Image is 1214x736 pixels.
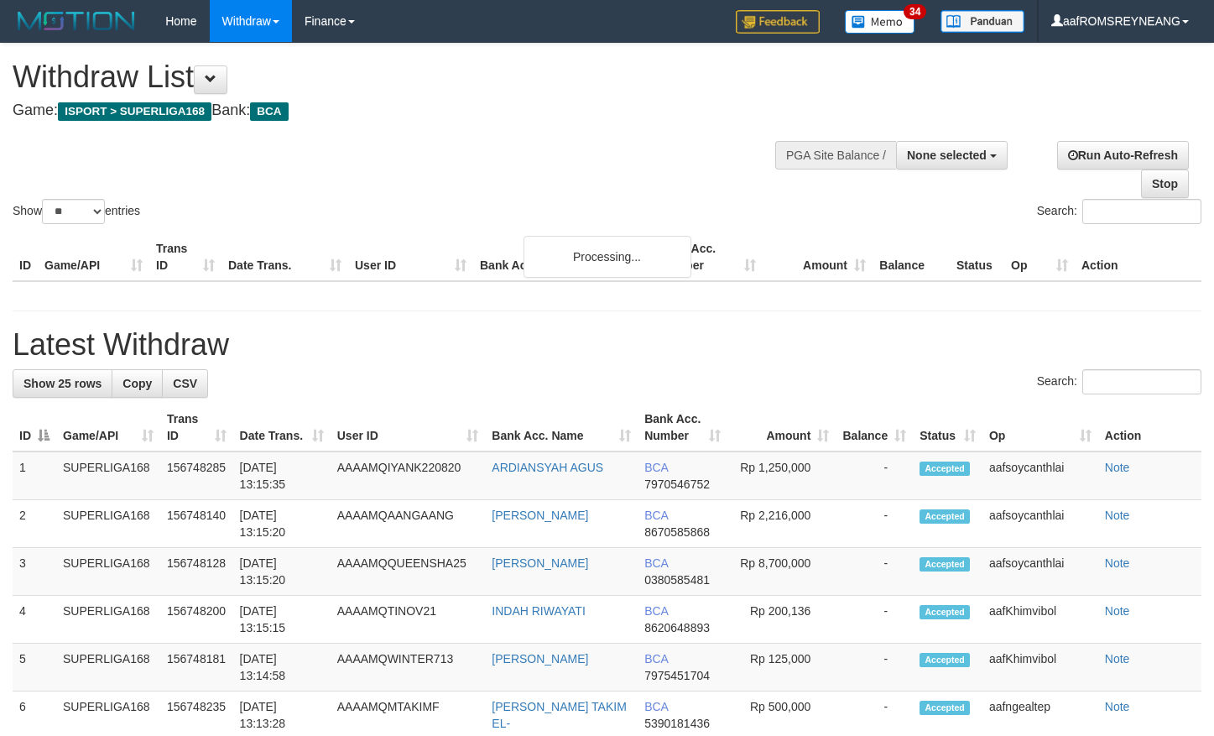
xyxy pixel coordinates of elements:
[896,141,1008,170] button: None selected
[836,644,913,692] td: -
[653,233,763,281] th: Bank Acc. Number
[644,669,710,682] span: Copy 7975451704 to clipboard
[982,404,1098,452] th: Op: activate to sort column ascending
[1037,199,1201,224] label: Search:
[233,452,331,500] td: [DATE] 13:15:35
[1004,233,1075,281] th: Op
[727,452,836,500] td: Rp 1,250,000
[920,557,970,572] span: Accepted
[644,621,710,634] span: Copy 8620648893 to clipboard
[644,525,710,539] span: Copy 8670585868 to clipboard
[950,233,1004,281] th: Status
[913,404,982,452] th: Status: activate to sort column ascending
[727,500,836,548] td: Rp 2,216,000
[13,452,56,500] td: 1
[233,644,331,692] td: [DATE] 13:14:58
[13,102,793,119] h4: Game: Bank:
[331,404,486,452] th: User ID: activate to sort column ascending
[982,596,1098,644] td: aafKhimvibol
[1141,170,1189,198] a: Stop
[836,404,913,452] th: Balance: activate to sort column ascending
[160,644,233,692] td: 156748181
[1057,141,1189,170] a: Run Auto-Refresh
[982,452,1098,500] td: aafsoycanthlai
[233,548,331,596] td: [DATE] 13:15:20
[644,556,668,570] span: BCA
[250,102,288,121] span: BCA
[836,452,913,500] td: -
[331,452,486,500] td: AAAAMQIYANK220820
[13,60,793,94] h1: Withdraw List
[727,548,836,596] td: Rp 8,700,000
[644,509,668,522] span: BCA
[907,149,987,162] span: None selected
[160,500,233,548] td: 156748140
[1105,700,1130,713] a: Note
[845,10,915,34] img: Button%20Memo.svg
[920,605,970,619] span: Accepted
[1105,461,1130,474] a: Note
[13,596,56,644] td: 4
[727,404,836,452] th: Amount: activate to sort column ascending
[473,233,653,281] th: Bank Acc. Name
[160,404,233,452] th: Trans ID: activate to sort column ascending
[112,369,163,398] a: Copy
[727,596,836,644] td: Rp 200,136
[982,548,1098,596] td: aafsoycanthlai
[160,452,233,500] td: 156748285
[13,644,56,692] td: 5
[873,233,950,281] th: Balance
[331,644,486,692] td: AAAAMQWINTER713
[644,478,710,491] span: Copy 7970546752 to clipboard
[348,233,473,281] th: User ID
[233,596,331,644] td: [DATE] 13:15:15
[638,404,727,452] th: Bank Acc. Number: activate to sort column ascending
[1082,199,1201,224] input: Search:
[149,233,221,281] th: Trans ID
[920,509,970,524] span: Accepted
[221,233,348,281] th: Date Trans.
[160,548,233,596] td: 156748128
[162,369,208,398] a: CSV
[920,653,970,667] span: Accepted
[331,596,486,644] td: AAAAMQTINOV21
[492,509,588,522] a: [PERSON_NAME]
[13,500,56,548] td: 2
[1105,509,1130,522] a: Note
[736,10,820,34] img: Feedback.jpg
[644,461,668,474] span: BCA
[56,500,160,548] td: SUPERLIGA168
[644,573,710,587] span: Copy 0380585481 to clipboard
[13,199,140,224] label: Show entries
[1105,604,1130,618] a: Note
[56,644,160,692] td: SUPERLIGA168
[644,717,710,730] span: Copy 5390181436 to clipboard
[492,700,627,730] a: [PERSON_NAME] TAKIM EL-
[763,233,873,281] th: Amount
[920,701,970,715] span: Accepted
[56,404,160,452] th: Game/API: activate to sort column ascending
[982,500,1098,548] td: aafsoycanthlai
[160,596,233,644] td: 156748200
[38,233,149,281] th: Game/API
[644,604,668,618] span: BCA
[492,556,588,570] a: [PERSON_NAME]
[1037,369,1201,394] label: Search:
[836,596,913,644] td: -
[13,233,38,281] th: ID
[233,404,331,452] th: Date Trans.: activate to sort column ascending
[836,500,913,548] td: -
[982,644,1098,692] td: aafKhimvibol
[122,377,152,390] span: Copy
[13,328,1201,362] h1: Latest Withdraw
[173,377,197,390] span: CSV
[492,652,588,666] a: [PERSON_NAME]
[58,102,211,121] span: ISPORT > SUPERLIGA168
[331,500,486,548] td: AAAAMQAANGAANG
[13,548,56,596] td: 3
[492,604,585,618] a: INDAH RIWAYATI
[920,462,970,476] span: Accepted
[13,8,140,34] img: MOTION_logo.png
[331,548,486,596] td: AAAAMQQUEENSHA25
[1075,233,1201,281] th: Action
